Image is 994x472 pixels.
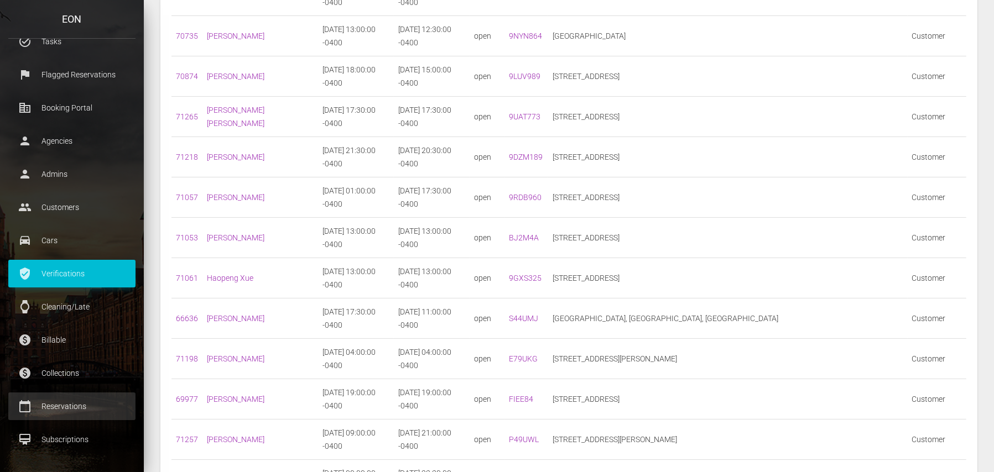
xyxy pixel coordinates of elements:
[8,193,136,221] a: people Customers
[207,72,264,81] a: [PERSON_NAME]
[470,137,504,177] td: open
[8,127,136,155] a: person Agencies
[17,265,127,282] p: Verifications
[8,260,136,287] a: verified_user Verifications
[17,199,127,216] p: Customers
[318,97,394,137] td: [DATE] 17:30:00 -0400
[509,32,542,40] a: 9NYN864
[318,16,394,56] td: [DATE] 13:00:00 -0400
[17,133,127,149] p: Agencies
[908,419,966,460] td: Customer
[548,137,907,177] td: [STREET_ADDRESS]
[394,16,470,56] td: [DATE] 12:30:00 -0400
[8,426,136,453] a: card_membership Subscriptions
[8,227,136,254] a: drive_eta Cars
[548,298,907,339] td: [GEOGRAPHIC_DATA], [GEOGRAPHIC_DATA], [GEOGRAPHIC_DATA]
[509,233,539,242] a: BJ2M4A
[176,153,198,161] a: 71218
[509,72,540,81] a: 9LUV989
[176,112,198,121] a: 71265
[394,177,470,218] td: [DATE] 17:30:00 -0400
[207,32,264,40] a: [PERSON_NAME]
[207,153,264,161] a: [PERSON_NAME]
[908,258,966,298] td: Customer
[17,166,127,182] p: Admins
[394,339,470,379] td: [DATE] 04:00:00 -0400
[8,160,136,188] a: person Admins
[17,99,127,116] p: Booking Portal
[548,419,907,460] td: [STREET_ADDRESS][PERSON_NAME]
[470,56,504,97] td: open
[207,106,264,128] a: [PERSON_NAME] [PERSON_NAME]
[176,395,198,403] a: 69977
[548,379,907,419] td: [STREET_ADDRESS]
[548,258,907,298] td: [STREET_ADDRESS]
[207,274,253,282] a: Haopeng Xue
[548,16,907,56] td: [GEOGRAPHIC_DATA]
[318,258,394,298] td: [DATE] 13:00:00 -0400
[908,298,966,339] td: Customer
[394,419,470,460] td: [DATE] 21:00:00 -0400
[318,339,394,379] td: [DATE] 04:00:00 -0400
[8,326,136,354] a: paid Billable
[176,32,198,40] a: 70735
[470,339,504,379] td: open
[470,218,504,258] td: open
[207,435,264,444] a: [PERSON_NAME]
[318,177,394,218] td: [DATE] 01:00:00 -0400
[17,298,127,315] p: Cleaning/Late
[509,274,542,282] a: 9GXS325
[548,218,907,258] td: [STREET_ADDRESS]
[176,435,198,444] a: 71257
[470,258,504,298] td: open
[17,332,127,348] p: Billable
[318,379,394,419] td: [DATE] 19:00:00 -0400
[318,137,394,177] td: [DATE] 21:30:00 -0400
[908,339,966,379] td: Customer
[318,419,394,460] td: [DATE] 09:00:00 -0400
[548,97,907,137] td: [STREET_ADDRESS]
[470,16,504,56] td: open
[908,16,966,56] td: Customer
[509,193,542,202] a: 9RDB960
[8,94,136,122] a: corporate_fare Booking Portal
[548,177,907,218] td: [STREET_ADDRESS]
[548,339,907,379] td: [STREET_ADDRESS][PERSON_NAME]
[509,153,543,161] a: 9DZM189
[394,97,470,137] td: [DATE] 17:30:00 -0400
[176,354,198,363] a: 71198
[176,233,198,242] a: 71053
[470,97,504,137] td: open
[207,354,264,363] a: [PERSON_NAME]
[8,61,136,88] a: flag Flagged Reservations
[318,298,394,339] td: [DATE] 17:30:00 -0400
[176,274,198,282] a: 71061
[394,137,470,177] td: [DATE] 20:30:00 -0400
[394,56,470,97] td: [DATE] 15:00:00 -0400
[509,112,540,121] a: 9UAT773
[509,395,533,403] a: FIEE84
[17,66,127,83] p: Flagged Reservations
[908,218,966,258] td: Customer
[176,314,198,323] a: 66636
[394,258,470,298] td: [DATE] 13:00:00 -0400
[394,379,470,419] td: [DATE] 19:00:00 -0400
[207,233,264,242] a: [PERSON_NAME]
[8,392,136,420] a: calendar_today Reservations
[8,359,136,387] a: paid Collections
[470,298,504,339] td: open
[908,56,966,97] td: Customer
[470,419,504,460] td: open
[470,379,504,419] td: open
[548,56,907,97] td: [STREET_ADDRESS]
[17,431,127,448] p: Subscriptions
[17,365,127,381] p: Collections
[176,72,198,81] a: 70874
[509,354,538,363] a: E79UKG
[17,398,127,415] p: Reservations
[176,193,198,202] a: 71057
[908,379,966,419] td: Customer
[8,293,136,321] a: watch Cleaning/Late
[207,314,264,323] a: [PERSON_NAME]
[908,177,966,218] td: Customer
